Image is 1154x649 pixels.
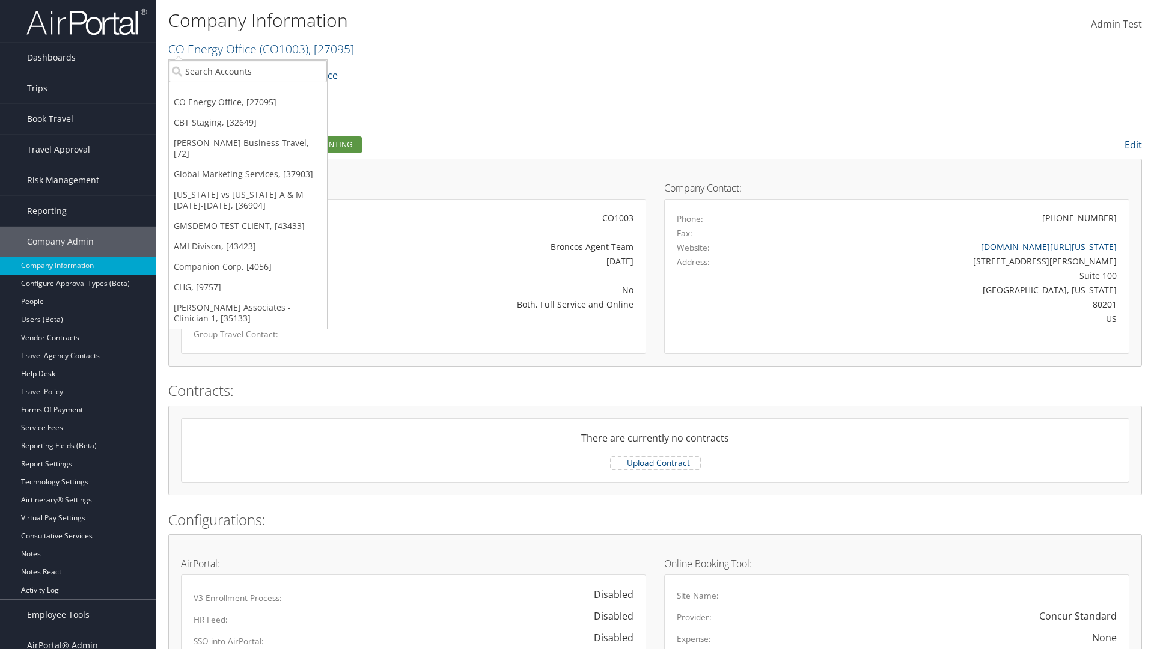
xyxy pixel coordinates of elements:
h2: Company Profile: [168,134,811,154]
a: [PERSON_NAME] Associates - Clinician 1, [35133] [169,297,327,329]
a: GMSDEMO TEST CLIENT, [43433] [169,216,327,236]
div: CO1003 [346,212,633,224]
a: CO Energy Office, [27095] [169,92,327,112]
div: Disabled [582,609,633,623]
a: [US_STATE] vs [US_STATE] A & M [DATE]-[DATE], [36904] [169,184,327,216]
div: US [792,312,1117,325]
div: [PHONE_NUMBER] [1042,212,1117,224]
div: [GEOGRAPHIC_DATA], [US_STATE] [792,284,1117,296]
span: Travel Approval [27,135,90,165]
h4: Account Details: [181,183,646,193]
div: Suite 100 [792,269,1117,282]
h2: Configurations: [168,510,1142,530]
label: Site Name: [677,590,719,602]
span: Employee Tools [27,600,90,630]
span: Dashboards [27,43,76,73]
div: Disabled [582,630,633,645]
div: There are currently no contracts [182,431,1129,455]
div: 80201 [792,298,1117,311]
a: Edit [1125,138,1142,151]
label: Address: [677,256,710,268]
a: Global Marketing Services, [37903] [169,164,327,184]
span: Company Admin [27,227,94,257]
h4: Company Contact: [664,183,1129,193]
div: [DATE] [346,255,633,267]
label: HR Feed: [194,614,228,626]
label: Website: [677,242,710,254]
div: None [1092,630,1117,645]
div: Concur Standard [1039,609,1117,623]
span: , [ 27095 ] [308,41,354,57]
span: Book Travel [27,104,73,134]
a: Companion Corp, [4056] [169,257,327,277]
div: No [346,284,633,296]
span: Admin Test [1091,17,1142,31]
a: [PERSON_NAME] Business Travel, [72] [169,133,327,164]
label: Fax: [677,227,692,239]
label: Expense: [677,633,711,645]
span: Reporting [27,196,67,226]
span: Risk Management [27,165,99,195]
a: AMI Divison, [43423] [169,236,327,257]
div: Both, Full Service and Online [346,298,633,311]
div: Disabled [582,587,633,602]
h2: Contracts: [168,380,1142,401]
span: ( CO1003 ) [260,41,308,57]
span: Trips [27,73,47,103]
label: Phone: [677,213,703,225]
label: Group Travel Contact: [194,328,328,340]
label: SSO into AirPortal: [194,635,264,647]
label: Upload Contract [611,457,700,469]
h4: Online Booking Tool: [664,559,1129,568]
a: CBT Staging, [32649] [169,112,327,133]
label: V3 Enrollment Process: [194,592,282,604]
h1: Company Information [168,8,817,33]
a: [DOMAIN_NAME][URL][US_STATE] [981,241,1117,252]
input: Search Accounts [169,60,327,82]
a: CHG, [9757] [169,277,327,297]
a: CO Energy Office [168,41,354,57]
div: Broncos Agent Team [346,240,633,253]
img: airportal-logo.png [26,8,147,36]
a: Admin Test [1091,6,1142,43]
div: [STREET_ADDRESS][PERSON_NAME] [792,255,1117,267]
label: Provider: [677,611,712,623]
h4: AirPortal: [181,559,646,568]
